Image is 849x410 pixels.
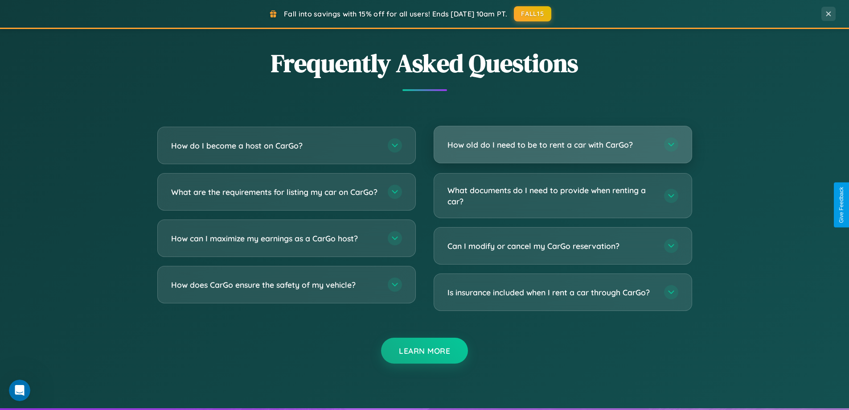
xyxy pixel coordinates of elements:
[838,187,845,223] div: Give Feedback
[447,185,655,207] h3: What documents do I need to provide when renting a car?
[9,380,30,401] iframe: Intercom live chat
[171,186,379,198] h3: What are the requirements for listing my car on CarGo?
[381,338,468,364] button: Learn More
[284,9,507,18] span: Fall into savings with 15% off for all users! Ends [DATE] 10am PT.
[171,233,379,244] h3: How can I maximize my earnings as a CarGo host?
[447,240,655,252] h3: Can I modify or cancel my CarGo reservation?
[171,140,379,151] h3: How do I become a host on CarGo?
[447,287,655,298] h3: Is insurance included when I rent a car through CarGo?
[171,279,379,290] h3: How does CarGo ensure the safety of my vehicle?
[514,6,551,21] button: FALL15
[157,46,692,80] h2: Frequently Asked Questions
[447,139,655,150] h3: How old do I need to be to rent a car with CarGo?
